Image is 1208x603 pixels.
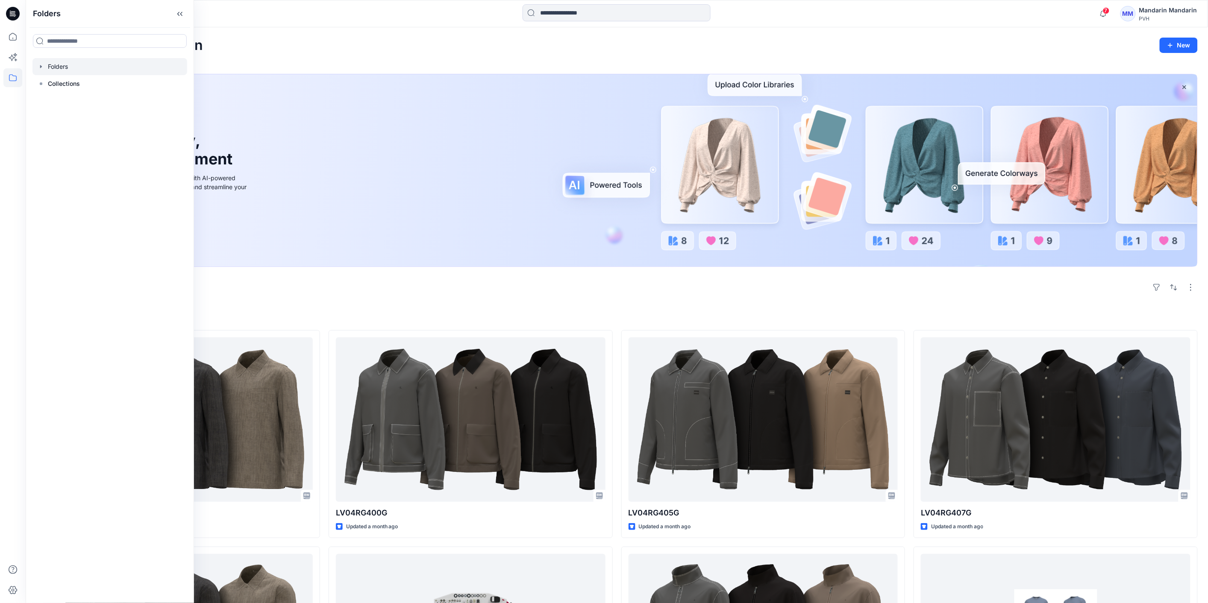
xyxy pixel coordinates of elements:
div: Mandarin Mandarin [1139,5,1197,15]
p: Updated a month ago [346,522,398,531]
p: Updated a month ago [639,522,691,531]
a: LV04RG407G [921,337,1190,502]
div: MM [1120,6,1136,21]
div: PVH [1139,15,1197,22]
p: LV04RG407G [921,507,1190,519]
h4: Styles [36,311,1198,322]
span: 7 [1103,7,1110,14]
p: Updated a month ago [931,522,983,531]
a: LV04RG400G [336,337,605,502]
p: LV04RG400G [336,507,605,519]
a: LV04RG405G [629,337,898,502]
p: Collections [48,79,80,89]
button: New [1160,38,1198,53]
p: LV04RG405G [629,507,898,519]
